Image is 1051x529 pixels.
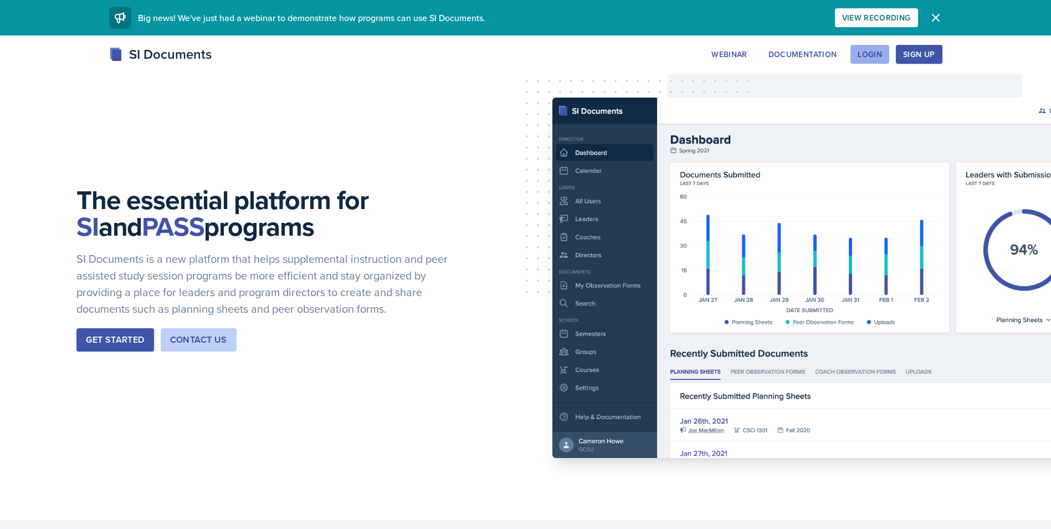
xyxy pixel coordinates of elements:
button: Get Started [76,328,153,352]
div: Login [858,50,882,59]
div: View Recording [842,13,911,22]
span: Big news! We've just had a webinar to demonstrate how programs can use SI Documents. [138,12,485,24]
div: SI Documents [109,44,212,64]
div: Get Started [86,333,144,347]
button: Contact Us [161,328,237,352]
button: Documentation [761,45,844,64]
button: View Recording [835,8,918,27]
div: Contact Us [170,333,227,347]
button: Webinar [704,45,754,64]
button: Sign Up [896,45,942,64]
div: Sign Up [903,50,935,59]
button: Login [850,45,889,64]
div: Documentation [768,50,837,59]
div: Webinar [711,50,747,59]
